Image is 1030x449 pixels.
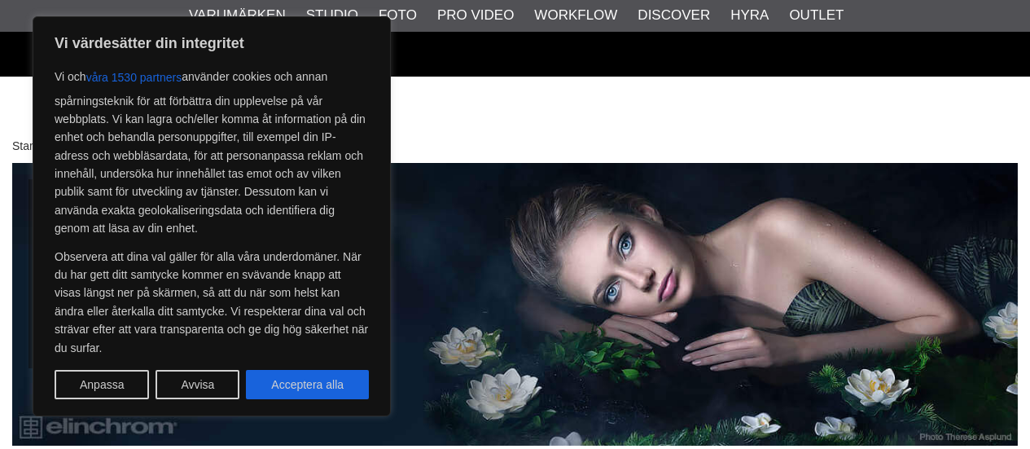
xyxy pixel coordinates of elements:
[12,163,1018,446] img: Elinchrom Studioblixtar
[789,5,844,26] a: Outlet
[28,179,380,368] div: Elinchrom har sedan 1962 tillverkat studioblixtar och varit ledande i utvecklingen av studioutrus...
[379,5,417,26] a: Foto
[246,370,369,399] button: Acceptera alla
[86,63,182,92] button: våra 1530 partners
[12,138,37,155] a: Start
[638,5,710,26] a: Discover
[306,5,358,26] a: Studio
[55,248,369,357] p: Observera att dina val gäller för alla våra underdomäner. När du har gett ditt samtycke kommer en...
[730,5,769,26] a: Hyra
[55,370,149,399] button: Anpassa
[189,5,286,26] a: Varumärken
[437,5,514,26] a: Pro Video
[33,16,391,416] div: Vi värdesätter din integritet
[55,33,369,53] p: Vi värdesätter din integritet
[55,63,369,238] p: Vi och använder cookies och annan spårningsteknik för att förbättra din upplevelse på vår webbpla...
[534,5,617,26] a: Workflow
[156,370,239,399] button: Avvisa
